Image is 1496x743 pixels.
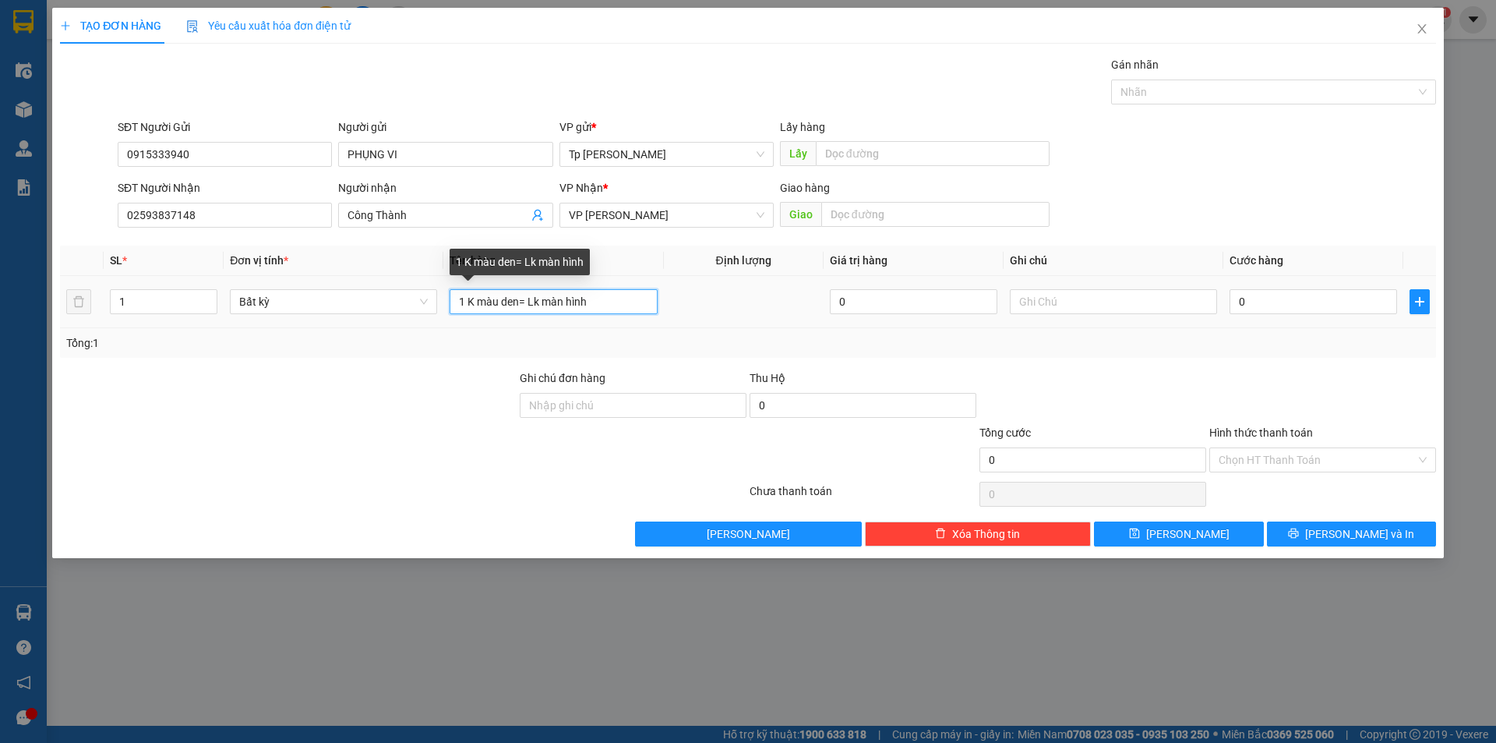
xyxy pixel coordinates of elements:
[1209,426,1313,439] label: Hình thức thanh toán
[559,119,774,136] div: VP gửi
[952,525,1020,543] span: Xóa Thông tin
[780,182,830,194] span: Giao hàng
[1146,525,1230,543] span: [PERSON_NAME]
[1004,246,1223,276] th: Ghi chú
[1416,23,1428,35] span: close
[338,179,552,196] div: Người nhận
[66,334,577,352] div: Tổng: 1
[186,19,351,32] span: Yêu cầu xuất hóa đơn điện tử
[569,203,764,227] span: VP Phan Rang
[1267,522,1436,547] button: printer[PERSON_NAME] và In
[1288,528,1299,540] span: printer
[66,289,91,314] button: delete
[935,528,946,540] span: delete
[559,182,603,194] span: VP Nhận
[865,522,1092,547] button: deleteXóa Thông tin
[1129,528,1140,540] span: save
[635,522,862,547] button: [PERSON_NAME]
[1230,254,1283,267] span: Cước hàng
[816,141,1050,166] input: Dọc đường
[1410,289,1430,314] button: plus
[1400,8,1444,51] button: Close
[1094,522,1263,547] button: save[PERSON_NAME]
[1111,58,1159,71] label: Gán nhãn
[450,249,590,275] div: 1 K màu den= Lk màn hình
[520,393,746,418] input: Ghi chú đơn hàng
[450,289,657,314] input: VD: Bàn, Ghế
[239,290,428,313] span: Bất kỳ
[60,19,161,32] span: TẠO ĐƠN HÀNG
[186,20,199,33] img: icon
[1010,289,1217,314] input: Ghi Chú
[821,202,1050,227] input: Dọc đường
[110,254,122,267] span: SL
[830,254,887,267] span: Giá trị hàng
[750,372,785,384] span: Thu Hộ
[830,289,997,314] input: 0
[569,143,764,166] span: Tp Hồ Chí Minh
[1410,295,1429,308] span: plus
[748,483,978,510] div: Chưa thanh toán
[716,254,771,267] span: Định lượng
[118,119,332,136] div: SĐT Người Gửi
[60,20,71,31] span: plus
[979,426,1031,439] span: Tổng cước
[118,179,332,196] div: SĐT Người Nhận
[780,141,816,166] span: Lấy
[531,209,544,221] span: user-add
[520,372,605,384] label: Ghi chú đơn hàng
[1305,525,1414,543] span: [PERSON_NAME] và In
[780,121,825,133] span: Lấy hàng
[707,525,790,543] span: [PERSON_NAME]
[338,119,552,136] div: Người gửi
[780,202,821,227] span: Giao
[230,254,288,267] span: Đơn vị tính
